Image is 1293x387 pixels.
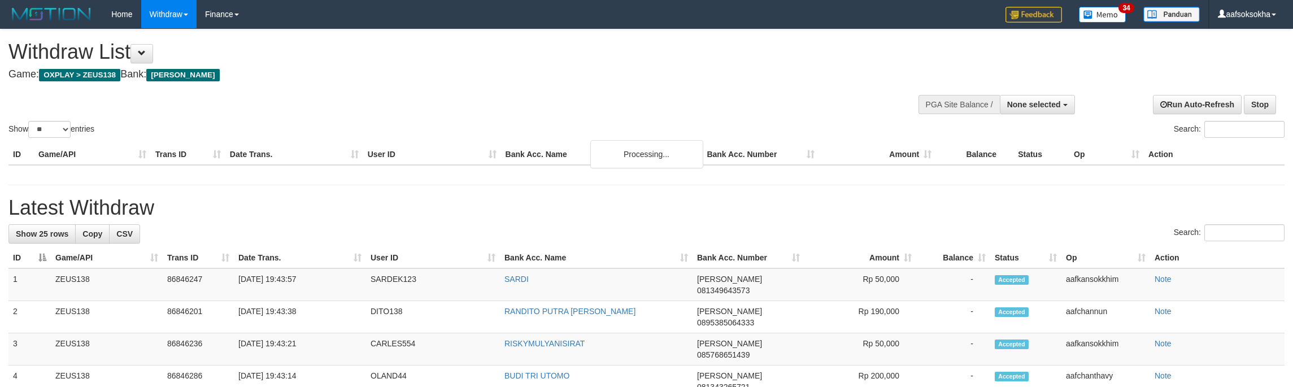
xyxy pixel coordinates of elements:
span: [PERSON_NAME] [697,275,762,284]
td: - [916,333,990,366]
span: Accepted [995,275,1029,285]
a: Note [1155,307,1172,316]
img: MOTION_logo.png [8,6,94,23]
h1: Latest Withdraw [8,197,1285,219]
img: Feedback.jpg [1005,7,1062,23]
span: [PERSON_NAME] [697,371,762,380]
td: aafchannun [1061,301,1150,333]
td: ZEUS138 [51,301,163,333]
th: Status [1013,144,1069,165]
td: 86846236 [163,333,234,366]
th: ID: activate to sort column descending [8,247,51,268]
label: Search: [1174,121,1285,138]
a: RANDITO PUTRA [PERSON_NAME] [504,307,635,316]
td: aafkansokkhim [1061,268,1150,301]
span: CSV [116,229,133,238]
td: ZEUS138 [51,333,163,366]
span: [PERSON_NAME] [697,307,762,316]
a: BUDI TRI UTOMO [504,371,569,380]
span: Accepted [995,372,1029,381]
th: Status: activate to sort column ascending [990,247,1061,268]
label: Search: [1174,224,1285,241]
span: 34 [1118,3,1134,13]
th: Date Trans. [225,144,363,165]
th: Action [1150,247,1285,268]
td: DITO138 [366,301,500,333]
th: Action [1144,144,1285,165]
span: None selected [1007,100,1061,109]
span: [PERSON_NAME] [146,69,219,81]
th: Balance [936,144,1013,165]
span: Copy 085768651439 to clipboard [697,350,750,359]
a: Stop [1244,95,1276,114]
span: Copy 081349643573 to clipboard [697,286,750,295]
select: Showentries [28,121,71,138]
th: Game/API [34,144,151,165]
div: PGA Site Balance / [918,95,1000,114]
div: Processing... [590,140,703,168]
th: Amount: activate to sort column ascending [804,247,916,268]
th: Op: activate to sort column ascending [1061,247,1150,268]
th: Amount [819,144,936,165]
td: 86846201 [163,301,234,333]
th: User ID: activate to sort column ascending [366,247,500,268]
span: Show 25 rows [16,229,68,238]
td: 3 [8,333,51,366]
a: Note [1155,275,1172,284]
td: [DATE] 19:43:57 [234,268,366,301]
td: [DATE] 19:43:38 [234,301,366,333]
a: Run Auto-Refresh [1153,95,1242,114]
th: Bank Acc. Number: activate to sort column ascending [693,247,804,268]
span: OXPLAY > ZEUS138 [39,69,120,81]
a: Note [1155,339,1172,348]
h1: Withdraw List [8,41,851,63]
td: CARLES554 [366,333,500,366]
a: SARDI [504,275,529,284]
th: Op [1069,144,1144,165]
a: CSV [109,224,140,243]
span: Copy [82,229,102,238]
td: SARDEK123 [366,268,500,301]
a: Show 25 rows [8,224,76,243]
td: Rp 50,000 [804,333,916,366]
td: - [916,301,990,333]
label: Show entries [8,121,94,138]
th: ID [8,144,34,165]
a: Copy [75,224,110,243]
input: Search: [1204,121,1285,138]
th: User ID [363,144,501,165]
th: Balance: activate to sort column ascending [916,247,990,268]
td: 86846247 [163,268,234,301]
td: ZEUS138 [51,268,163,301]
span: Accepted [995,340,1029,349]
td: 1 [8,268,51,301]
td: aafkansokkhim [1061,333,1150,366]
h4: Game: Bank: [8,69,851,80]
td: [DATE] 19:43:21 [234,333,366,366]
td: Rp 190,000 [804,301,916,333]
a: RISKYMULYANISIRAT [504,339,585,348]
a: Note [1155,371,1172,380]
th: Game/API: activate to sort column ascending [51,247,163,268]
th: Bank Acc. Name: activate to sort column ascending [500,247,693,268]
input: Search: [1204,224,1285,241]
button: None selected [1000,95,1075,114]
td: - [916,268,990,301]
img: Button%20Memo.svg [1079,7,1126,23]
th: Trans ID: activate to sort column ascending [163,247,234,268]
span: [PERSON_NAME] [697,339,762,348]
th: Bank Acc. Name [501,144,703,165]
td: Rp 50,000 [804,268,916,301]
th: Trans ID [151,144,225,165]
span: Accepted [995,307,1029,317]
th: Date Trans.: activate to sort column ascending [234,247,366,268]
img: panduan.png [1143,7,1200,22]
span: Copy 0895385064333 to clipboard [697,318,754,327]
td: 2 [8,301,51,333]
th: Bank Acc. Number [702,144,819,165]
